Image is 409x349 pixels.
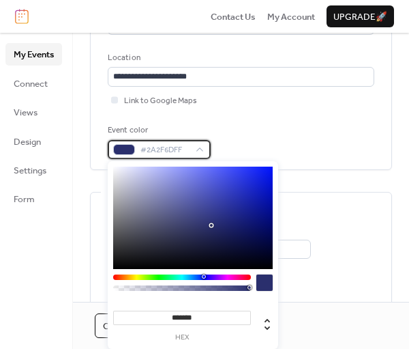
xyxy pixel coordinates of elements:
[14,164,46,178] span: Settings
[267,10,315,24] span: My Account
[211,10,256,24] span: Contact Us
[14,106,37,120] span: Views
[5,101,62,123] a: Views
[327,5,394,27] button: Upgrade🚀
[5,159,62,181] a: Settings
[5,43,62,65] a: My Events
[15,9,29,24] img: logo
[14,48,54,61] span: My Events
[5,72,62,94] a: Connect
[5,130,62,152] a: Design
[333,10,387,24] span: Upgrade 🚀
[14,77,48,91] span: Connect
[267,10,315,23] a: My Account
[108,124,208,137] div: Event color
[5,188,62,210] a: Form
[124,94,197,108] span: Link to Google Maps
[14,135,41,149] span: Design
[108,51,372,65] div: Location
[140,143,189,157] span: #2A2F6DFF
[113,334,251,341] label: hex
[95,313,147,338] button: Cancel
[211,10,256,23] a: Contact Us
[14,193,35,206] span: Form
[103,320,138,333] span: Cancel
